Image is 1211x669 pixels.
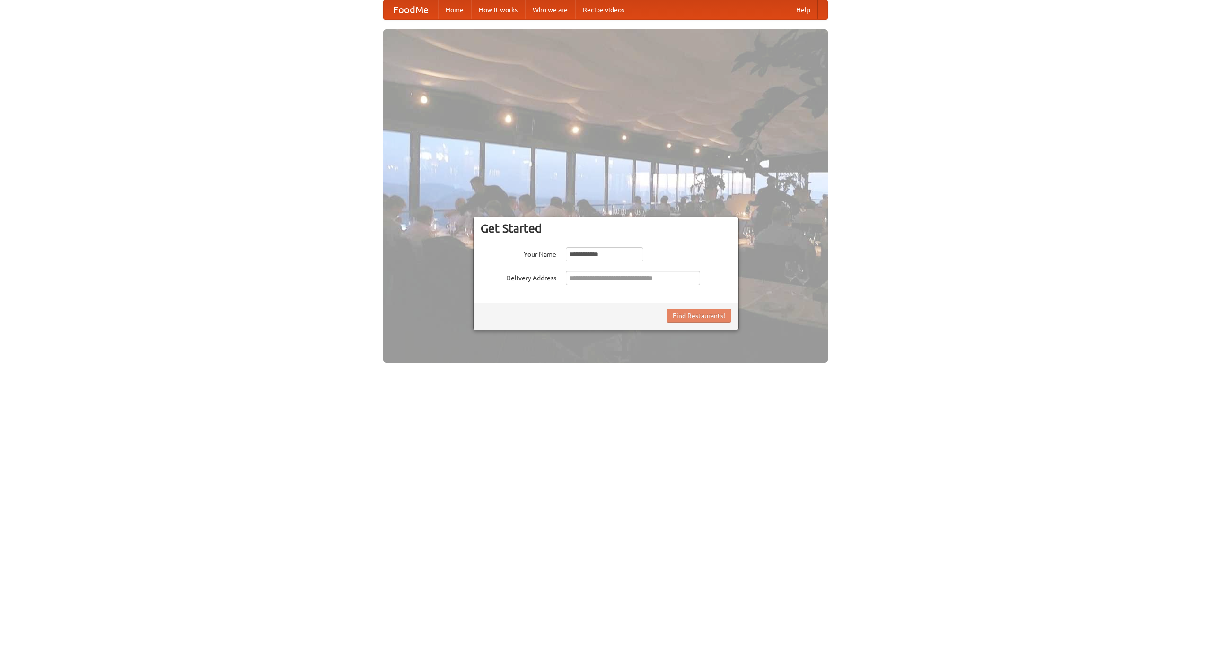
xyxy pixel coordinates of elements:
a: FoodMe [384,0,438,19]
a: How it works [471,0,525,19]
a: Recipe videos [575,0,632,19]
a: Home [438,0,471,19]
label: Delivery Address [481,271,556,283]
label: Your Name [481,247,556,259]
h3: Get Started [481,221,731,235]
button: Find Restaurants! [667,309,731,323]
a: Who we are [525,0,575,19]
a: Help [789,0,818,19]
